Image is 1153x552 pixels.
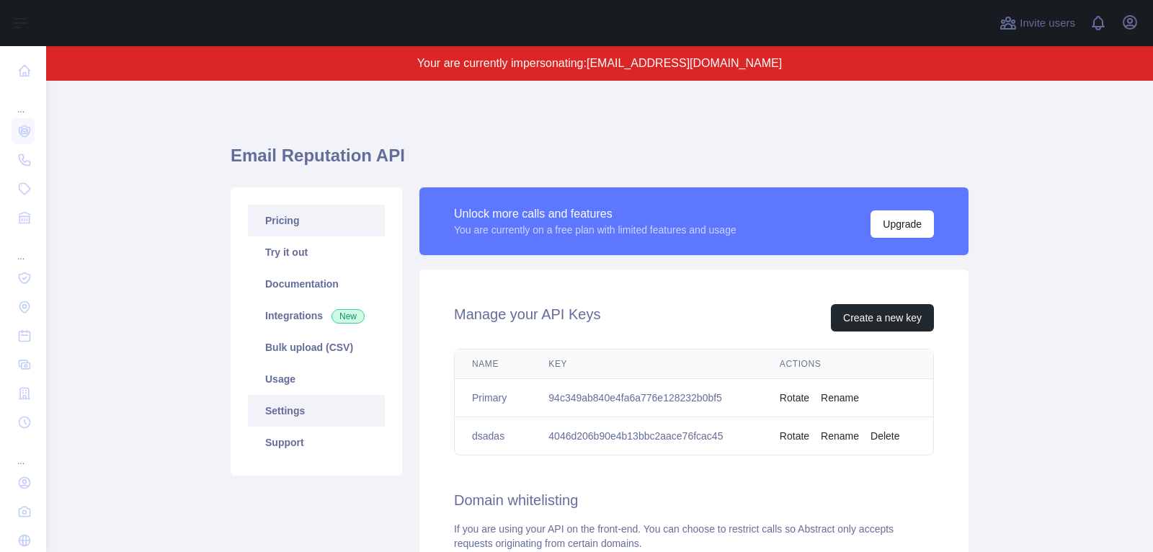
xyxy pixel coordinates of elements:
[455,417,531,455] td: dsadas
[12,86,35,115] div: ...
[780,429,809,443] button: Rotate
[1020,15,1075,32] span: Invite users
[780,391,809,405] button: Rotate
[248,427,385,458] a: Support
[455,379,531,417] td: Primary
[454,522,934,551] div: If you are using your API on the front-end. You can choose to restrict calls so Abstract only acc...
[871,429,899,443] button: Delete
[331,309,365,324] span: New
[831,304,934,331] button: Create a new key
[248,300,385,331] a: Integrations New
[531,350,762,379] th: Key
[531,379,762,417] td: 94c349ab840e4fa6a776e128232b0bf5
[248,331,385,363] a: Bulk upload (CSV)
[454,304,600,331] h2: Manage your API Keys
[762,350,933,379] th: Actions
[12,233,35,262] div: ...
[248,363,385,395] a: Usage
[417,57,587,69] span: Your are currently impersonating:
[454,223,736,237] div: You are currently on a free plan with limited features and usage
[248,205,385,236] a: Pricing
[248,236,385,268] a: Try it out
[821,429,859,443] button: Rename
[248,268,385,300] a: Documentation
[871,210,934,238] button: Upgrade
[231,144,969,179] h1: Email Reputation API
[454,205,736,223] div: Unlock more calls and features
[248,395,385,427] a: Settings
[531,417,762,455] td: 4046d206b90e4b13bbc2aace76fcac45
[821,391,859,405] button: Rename
[455,350,531,379] th: Name
[454,490,934,510] h2: Domain whitelisting
[12,438,35,467] div: ...
[587,57,782,69] span: [EMAIL_ADDRESS][DOMAIN_NAME]
[997,12,1078,35] button: Invite users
